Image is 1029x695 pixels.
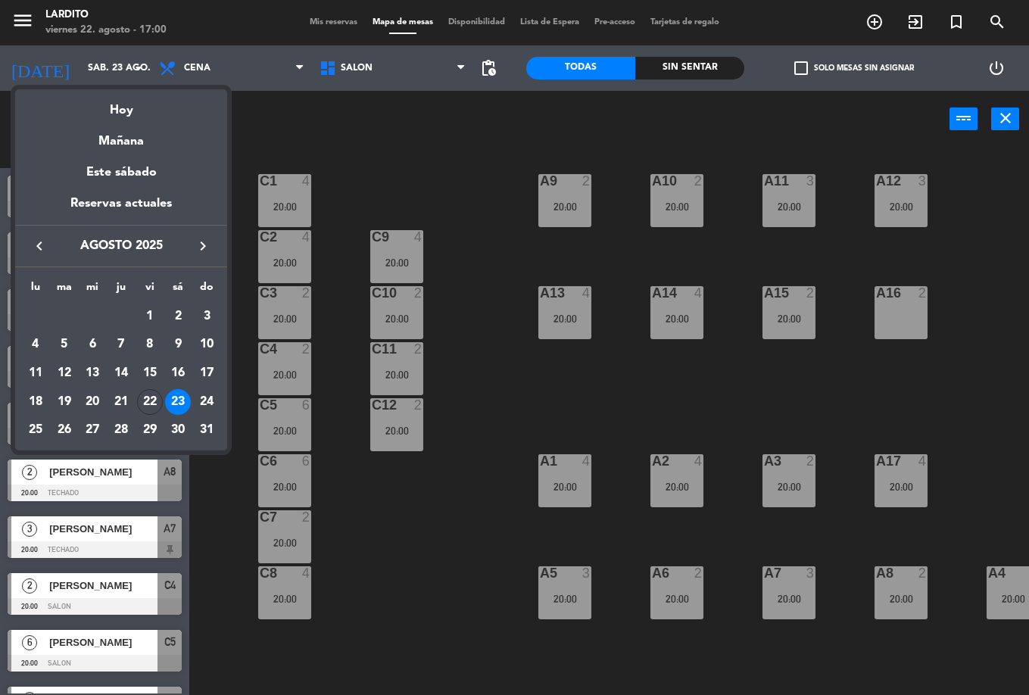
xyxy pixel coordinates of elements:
div: 20 [80,389,105,415]
div: 6 [80,332,105,357]
td: 10 de agosto de 2025 [192,331,221,360]
td: 25 de agosto de 2025 [21,416,50,445]
div: 22 [137,389,163,415]
td: 28 de agosto de 2025 [107,416,136,445]
td: 2 de agosto de 2025 [164,302,193,331]
th: viernes [136,279,164,302]
div: 26 [51,418,77,444]
td: 9 de agosto de 2025 [164,331,193,360]
td: 18 de agosto de 2025 [21,388,50,416]
td: 30 de agosto de 2025 [164,416,193,445]
div: 9 [165,332,191,357]
td: 20 de agosto de 2025 [78,388,107,416]
td: 31 de agosto de 2025 [192,416,221,445]
td: 14 de agosto de 2025 [107,359,136,388]
td: 16 de agosto de 2025 [164,359,193,388]
div: 11 [23,360,48,386]
td: 17 de agosto de 2025 [192,359,221,388]
div: 15 [137,360,163,386]
div: 8 [137,332,163,357]
td: 19 de agosto de 2025 [50,388,79,416]
td: 8 de agosto de 2025 [136,331,164,360]
div: Hoy [15,89,227,120]
div: 4 [23,332,48,357]
th: domingo [192,279,221,302]
i: keyboard_arrow_right [194,237,212,255]
div: 23 [165,389,191,415]
button: keyboard_arrow_left [26,236,53,256]
td: 3 de agosto de 2025 [192,302,221,331]
div: 18 [23,389,48,415]
td: AGO. [21,302,136,331]
div: 17 [194,360,220,386]
td: 11 de agosto de 2025 [21,359,50,388]
td: 5 de agosto de 2025 [50,331,79,360]
div: 12 [51,360,77,386]
div: 29 [137,418,163,444]
td: 1 de agosto de 2025 [136,302,164,331]
div: 5 [51,332,77,357]
div: 27 [80,418,105,444]
button: keyboard_arrow_right [189,236,217,256]
div: 2 [165,304,191,329]
td: 26 de agosto de 2025 [50,416,79,445]
td: 7 de agosto de 2025 [107,331,136,360]
td: 13 de agosto de 2025 [78,359,107,388]
td: 29 de agosto de 2025 [136,416,164,445]
div: 7 [108,332,134,357]
div: 19 [51,389,77,415]
td: 15 de agosto de 2025 [136,359,164,388]
td: 22 de agosto de 2025 [136,388,164,416]
td: 21 de agosto de 2025 [107,388,136,416]
td: 12 de agosto de 2025 [50,359,79,388]
div: 10 [194,332,220,357]
div: 31 [194,418,220,444]
div: 13 [80,360,105,386]
th: lunes [21,279,50,302]
div: 16 [165,360,191,386]
td: 27 de agosto de 2025 [78,416,107,445]
td: 23 de agosto de 2025 [164,388,193,416]
div: 30 [165,418,191,444]
div: 1 [137,304,163,329]
div: Reservas actuales [15,194,227,225]
th: jueves [107,279,136,302]
th: sábado [164,279,193,302]
div: 28 [108,418,134,444]
div: Mañana [15,120,227,151]
div: Este sábado [15,151,227,194]
td: 24 de agosto de 2025 [192,388,221,416]
span: agosto 2025 [53,236,189,256]
td: 6 de agosto de 2025 [78,331,107,360]
div: 24 [194,389,220,415]
th: miércoles [78,279,107,302]
th: martes [50,279,79,302]
td: 4 de agosto de 2025 [21,331,50,360]
div: 14 [108,360,134,386]
i: keyboard_arrow_left [30,237,48,255]
div: 21 [108,389,134,415]
div: 3 [194,304,220,329]
div: 25 [23,418,48,444]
